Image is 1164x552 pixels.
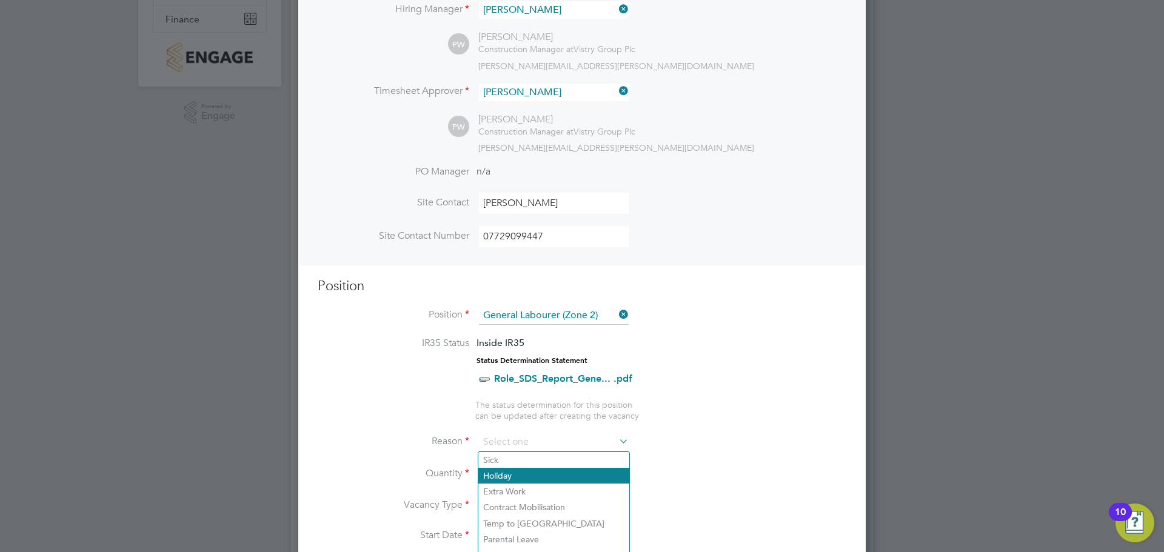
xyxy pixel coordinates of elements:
[318,85,469,98] label: Timesheet Approver
[318,165,469,178] label: PO Manager
[477,165,490,178] span: n/a
[478,452,629,468] li: Sick
[479,84,629,101] input: Search for...
[479,1,629,19] input: Search for...
[318,435,469,448] label: Reason
[477,356,587,365] strong: Status Determination Statement
[318,308,469,321] label: Position
[478,468,629,484] li: Holiday
[478,113,635,126] div: [PERSON_NAME]
[478,44,574,55] span: Construction Manager at
[478,126,635,137] div: Vistry Group Plc
[318,467,469,480] label: Quantity
[475,399,639,421] span: The status determination for this position can be updated after creating the vacancy
[1115,504,1154,542] button: Open Resource Center, 10 new notifications
[318,337,469,350] label: IR35 Status
[318,230,469,242] label: Site Contact Number
[478,126,574,137] span: Construction Manager at
[478,31,635,44] div: [PERSON_NAME]
[494,373,632,384] a: Role_SDS_Report_Gene... .pdf
[318,196,469,209] label: Site Contact
[478,142,754,153] span: [PERSON_NAME][EMAIL_ADDRESS][PERSON_NAME][DOMAIN_NAME]
[477,337,524,348] span: Inside IR35
[478,44,635,55] div: Vistry Group Plc
[318,278,846,295] h3: Position
[478,61,754,71] span: [PERSON_NAME][EMAIL_ADDRESS][PERSON_NAME][DOMAIN_NAME]
[318,499,469,511] label: Vacancy Type
[318,529,469,542] label: Start Date
[318,3,469,16] label: Hiring Manager
[448,34,469,55] span: PW
[478,499,629,515] li: Contract Mobilisation
[478,484,629,499] li: Extra Work
[479,307,629,325] input: Search for...
[448,116,469,138] span: PW
[1115,512,1126,528] div: 10
[479,433,629,451] input: Select one
[478,516,629,531] li: Temp to [GEOGRAPHIC_DATA]
[478,531,629,547] li: Parental Leave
